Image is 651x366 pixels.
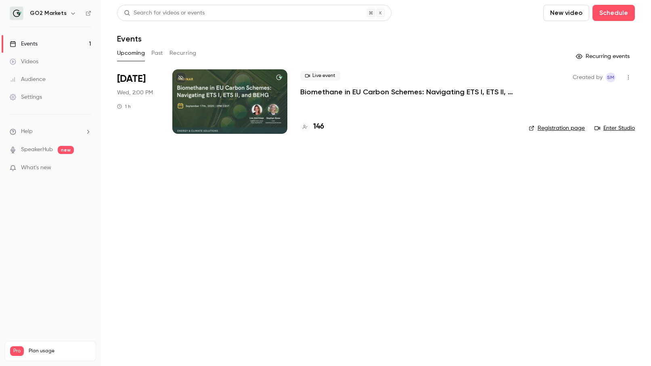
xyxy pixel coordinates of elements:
[300,71,340,81] span: Live event
[572,50,635,63] button: Recurring events
[29,348,91,354] span: Plan usage
[300,87,516,97] a: Biomethane in EU Carbon Schemes: Navigating ETS I, ETS II, and BEHG
[594,124,635,132] a: Enter Studio
[58,146,74,154] span: new
[10,127,91,136] li: help-dropdown-opener
[10,75,46,83] div: Audience
[117,89,153,97] span: Wed, 2:00 PM
[21,146,53,154] a: SpeakerHub
[82,164,91,172] iframe: Noticeable Trigger
[117,103,131,110] div: 1 h
[30,9,67,17] h6: GO2 Markets
[10,40,38,48] div: Events
[10,346,24,356] span: Pro
[313,121,324,132] h4: 146
[117,69,159,134] div: Sep 17 Wed, 2:00 PM (Europe/Berlin)
[592,5,635,21] button: Schedule
[21,164,51,172] span: What's new
[10,93,42,101] div: Settings
[124,9,205,17] div: Search for videos or events
[170,47,197,60] button: Recurring
[10,58,38,66] div: Videos
[21,127,33,136] span: Help
[606,73,615,82] span: Sophia Mwema
[117,34,142,44] h1: Events
[117,47,145,60] button: Upcoming
[543,5,589,21] button: New video
[573,73,603,82] span: Created by
[117,73,146,85] span: [DATE]
[300,121,324,132] a: 146
[607,73,614,82] span: SM
[151,47,163,60] button: Past
[10,7,23,20] img: GO2 Markets
[529,124,585,132] a: Registration page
